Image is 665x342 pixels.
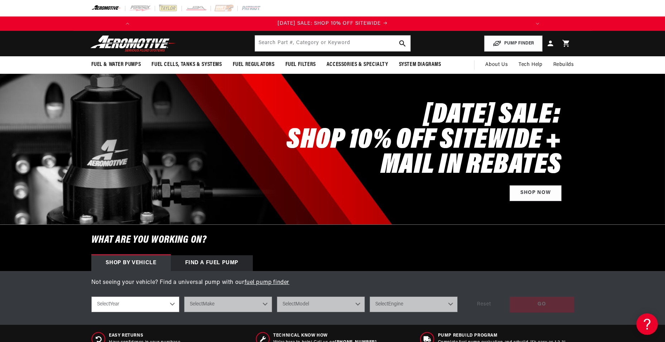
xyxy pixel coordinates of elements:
span: Pump Rebuild program [438,333,566,339]
span: [DATE] SALE: SHOP 10% OFF SITEWIDE [278,21,381,26]
a: Shop Now [510,185,562,201]
select: Model [277,296,365,312]
span: Fuel Filters [285,61,316,68]
summary: Fuel Cells, Tanks & Systems [146,56,227,73]
span: Rebuilds [553,61,574,69]
summary: System Diagrams [394,56,447,73]
span: Easy Returns [109,333,181,339]
summary: Accessories & Specialty [321,56,394,73]
span: Fuel & Water Pumps [91,61,141,68]
summary: Fuel Filters [280,56,321,73]
a: fuel pump finder [245,280,290,285]
p: Not seeing your vehicle? Find a universal pump with our [91,278,574,288]
a: [DATE] SALE: SHOP 10% OFF SITEWIDE [135,20,530,28]
slideshow-component: Translation missing: en.sections.announcements.announcement_bar [73,16,592,31]
input: Search by Part Number, Category or Keyword [255,35,410,51]
span: Tech Help [519,61,542,69]
button: search button [395,35,410,51]
div: Find a Fuel Pump [171,255,253,271]
button: Translation missing: en.sections.announcements.next_announcement [530,16,545,31]
a: About Us [480,56,513,73]
span: Fuel Regulators [233,61,275,68]
summary: Fuel Regulators [227,56,280,73]
span: Technical Know How [273,333,376,339]
button: PUMP FINDER [484,35,543,52]
select: Engine [370,296,458,312]
select: Year [91,296,179,312]
h2: [DATE] SALE: SHOP 10% OFF SITEWIDE + MAIL IN REBATES [255,103,562,178]
h6: What are you working on? [73,225,592,255]
summary: Fuel & Water Pumps [86,56,146,73]
div: 1 of 3 [135,20,530,28]
span: About Us [485,62,508,67]
span: System Diagrams [399,61,441,68]
button: Translation missing: en.sections.announcements.previous_announcement [120,16,135,31]
select: Make [184,296,272,312]
summary: Rebuilds [548,56,579,73]
div: Announcement [135,20,530,28]
div: Shop by vehicle [91,255,171,271]
span: Accessories & Specialty [327,61,388,68]
img: Aeromotive [88,35,178,52]
summary: Tech Help [513,56,548,73]
span: Fuel Cells, Tanks & Systems [151,61,222,68]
